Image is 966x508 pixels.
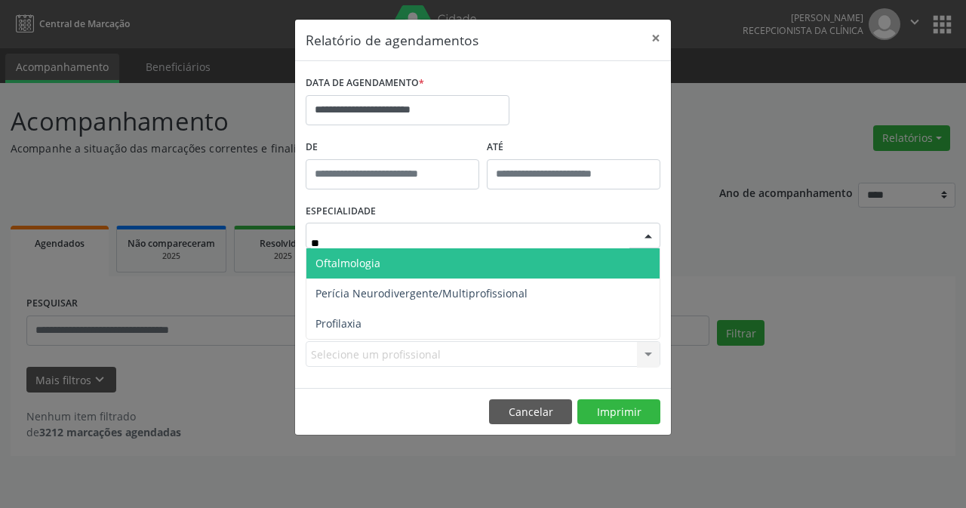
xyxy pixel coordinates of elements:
[641,20,671,57] button: Close
[577,399,660,425] button: Imprimir
[306,136,479,159] label: De
[489,399,572,425] button: Cancelar
[315,316,361,331] span: Profilaxia
[306,72,424,95] label: DATA DE AGENDAMENTO
[315,256,380,270] span: Oftalmologia
[315,286,528,300] span: Perícia Neurodivergente/Multiprofissional
[306,30,478,50] h5: Relatório de agendamentos
[487,136,660,159] label: ATÉ
[306,200,376,223] label: ESPECIALIDADE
